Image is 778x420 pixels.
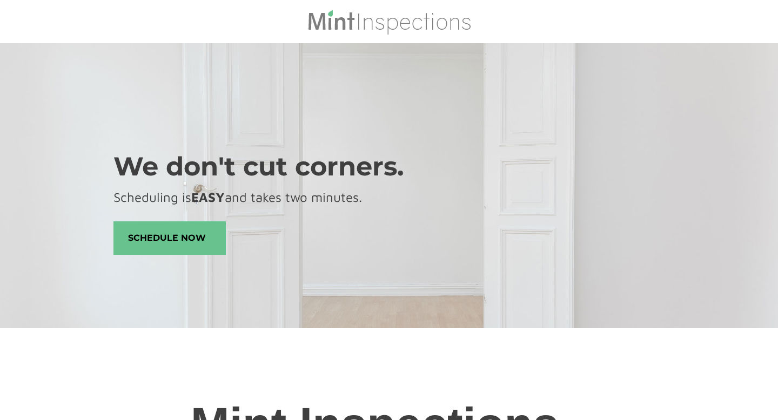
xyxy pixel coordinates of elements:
[113,151,404,182] font: We don't cut corners.
[191,189,225,205] strong: EASY
[113,221,226,255] a: schedule now
[307,9,472,35] img: Mint Inspections
[113,189,362,205] font: Scheduling is and takes two minutes.
[114,222,225,254] span: schedule now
